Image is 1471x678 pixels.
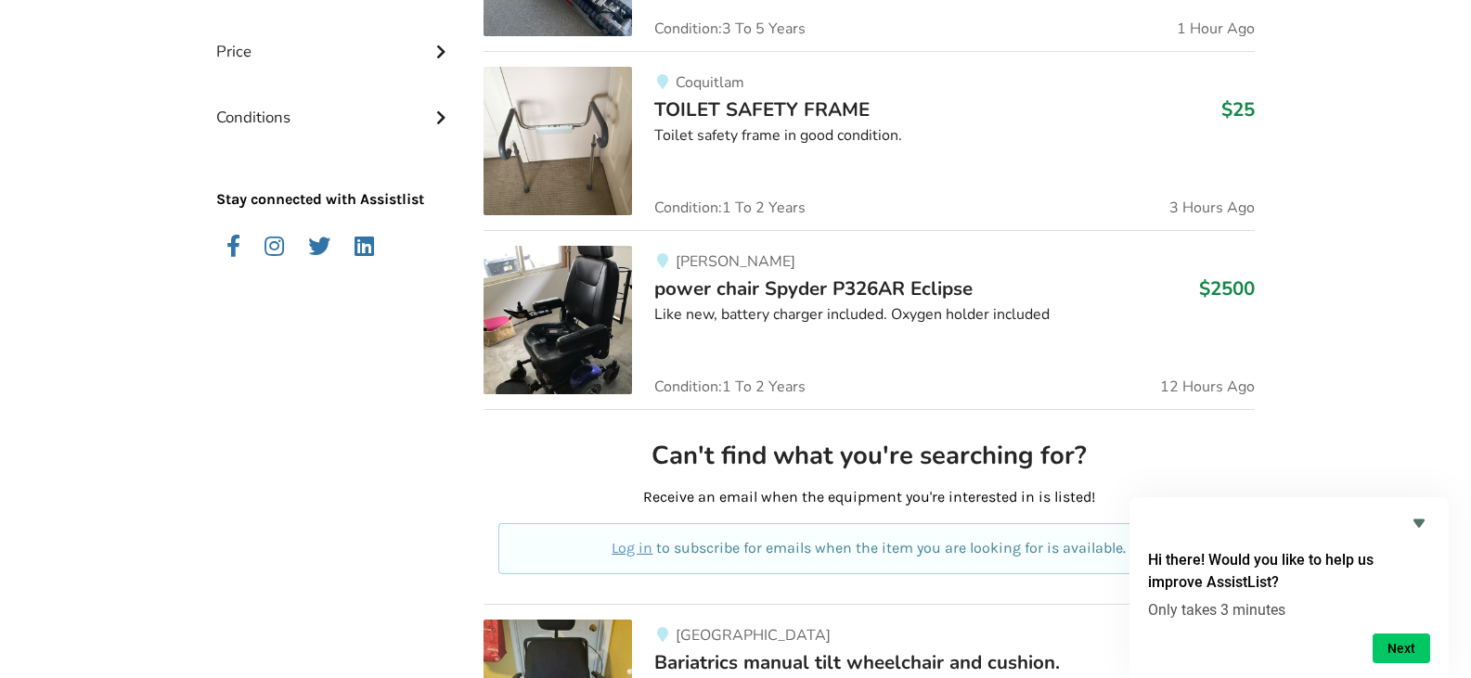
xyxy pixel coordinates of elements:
[484,246,632,394] img: mobility-power chair spyder p326ar eclipse
[654,379,806,394] span: Condition: 1 To 2 Years
[676,251,795,272] span: [PERSON_NAME]
[654,649,1060,675] span: Bariatrics manual tilt wheelchair and cushion.
[654,21,806,36] span: Condition: 3 To 5 Years
[1148,601,1430,619] p: Only takes 3 minutes
[654,125,1255,147] div: Toilet safety frame in good condition.
[521,538,1218,559] p: to subscribe for emails when the item you are looking for is available.
[484,51,1255,230] a: bathroom safety-toilet safety frameCoquitlamTOILET SAFETY FRAME$25Toilet safety frame in good con...
[498,487,1240,508] p: Receive an email when the equipment you're interested in is listed!
[216,70,454,136] div: Conditions
[1408,512,1430,534] button: Hide survey
[484,67,632,215] img: bathroom safety-toilet safety frame
[654,275,973,301] span: power chair Spyder P326AR Eclipse
[1169,200,1255,215] span: 3 Hours Ago
[1148,512,1430,663] div: Hi there! Would you like to help us improve AssistList?
[1221,97,1255,122] h3: $25
[498,440,1240,472] h2: Can't find what you're searching for?
[654,200,806,215] span: Condition: 1 To 2 Years
[676,625,831,646] span: [GEOGRAPHIC_DATA]
[676,72,744,93] span: Coquitlam
[484,230,1255,409] a: mobility-power chair spyder p326ar eclipse[PERSON_NAME]power chair Spyder P326AR Eclipse$2500Like...
[1148,549,1430,594] h2: Hi there! Would you like to help us improve AssistList?
[216,5,454,70] div: Price
[216,137,454,211] p: Stay connected with Assistlist
[612,539,652,556] a: Log in
[1177,21,1255,36] span: 1 Hour Ago
[654,96,870,122] span: TOILET SAFETY FRAME
[1373,633,1430,663] button: Next question
[1199,276,1255,301] h3: $2500
[654,304,1255,326] div: Like new, battery charger included. Oxygen holder included
[1160,379,1255,394] span: 12 Hours Ago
